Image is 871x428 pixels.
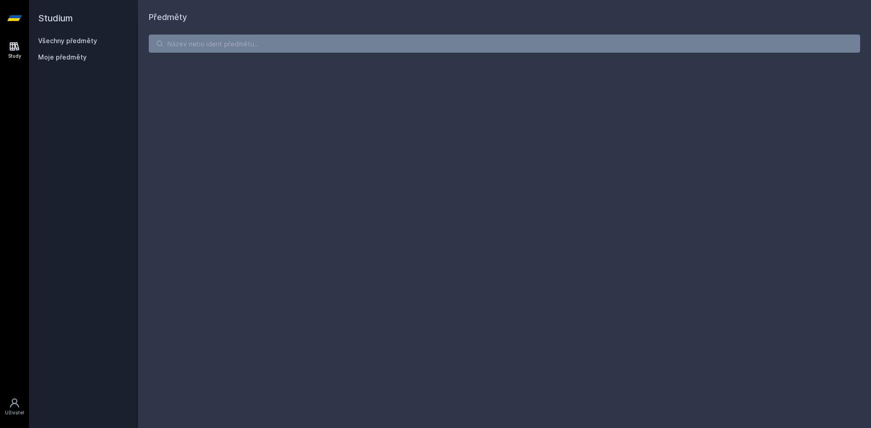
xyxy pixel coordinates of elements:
[149,35,860,53] input: Název nebo ident předmětu…
[149,11,860,24] h1: Předměty
[38,53,87,62] span: Moje předměty
[2,393,27,421] a: Uživatel
[8,53,21,60] div: Study
[5,409,24,416] div: Uživatel
[38,37,97,45] a: Všechny předměty
[2,36,27,64] a: Study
